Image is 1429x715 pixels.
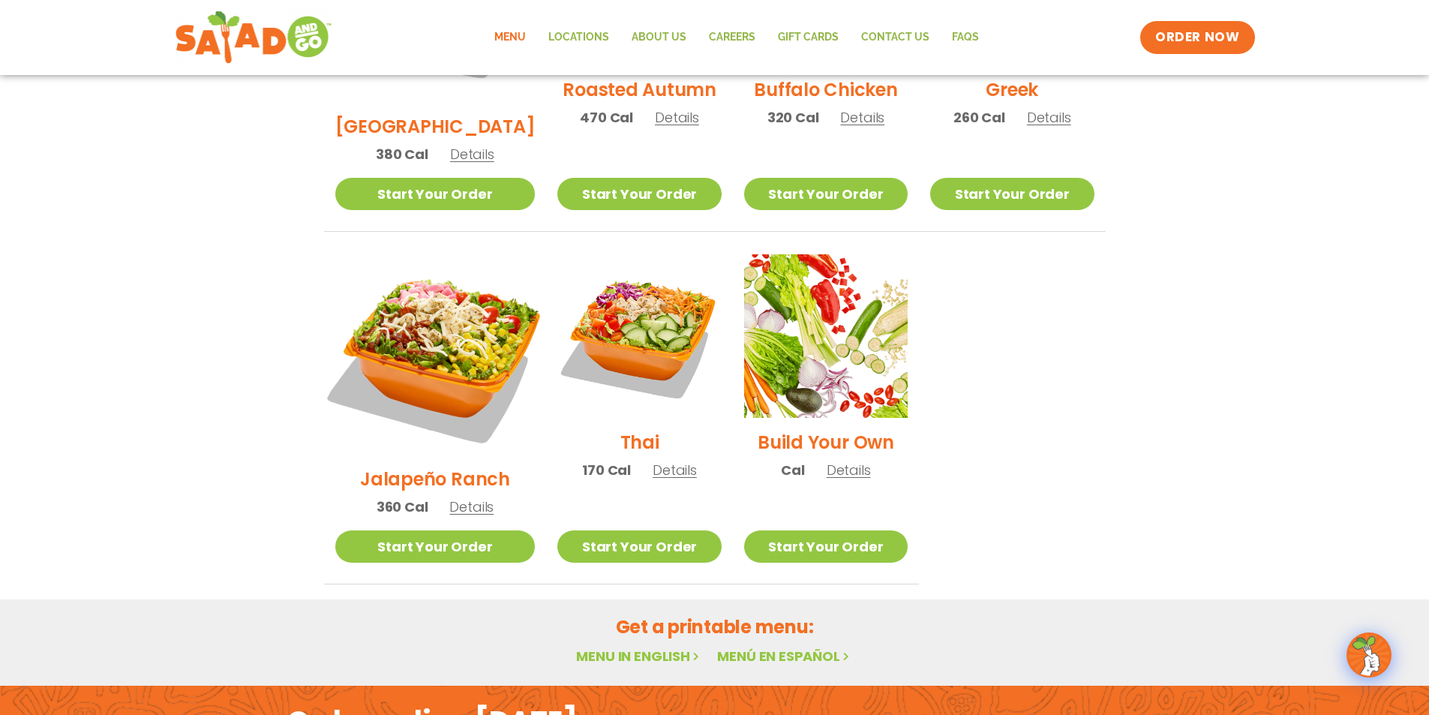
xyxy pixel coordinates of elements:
[483,20,537,55] a: Menu
[576,647,702,665] a: Menu in English
[449,497,494,516] span: Details
[941,20,990,55] a: FAQs
[175,8,333,68] img: new-SAG-logo-768×292
[377,497,428,517] span: 360 Cal
[537,20,620,55] a: Locations
[767,107,819,128] span: 320 Cal
[335,113,536,140] h2: [GEOGRAPHIC_DATA]
[324,614,1106,640] h2: Get a printable menu:
[840,108,884,127] span: Details
[827,461,871,479] span: Details
[580,107,633,128] span: 470 Cal
[335,530,536,563] a: Start Your Order
[1155,29,1239,47] span: ORDER NOW
[1027,108,1071,127] span: Details
[563,77,716,103] h2: Roasted Autumn
[986,77,1038,103] h2: Greek
[335,178,536,210] a: Start Your Order
[582,460,631,480] span: 170 Cal
[744,530,908,563] a: Start Your Order
[1140,21,1254,54] a: ORDER NOW
[620,429,659,455] h2: Thai
[360,466,510,492] h2: Jalapeño Ranch
[850,20,941,55] a: Contact Us
[1348,634,1390,676] img: wpChatIcon
[754,77,897,103] h2: Buffalo Chicken
[930,178,1094,210] a: Start Your Order
[953,107,1005,128] span: 260 Cal
[317,237,552,472] img: Product photo for Jalapeño Ranch Salad
[376,144,428,164] span: 380 Cal
[717,647,852,665] a: Menú en español
[655,108,699,127] span: Details
[781,460,804,480] span: Cal
[483,20,990,55] nav: Menu
[767,20,850,55] a: GIFT CARDS
[557,530,721,563] a: Start Your Order
[744,178,908,210] a: Start Your Order
[698,20,767,55] a: Careers
[758,429,894,455] h2: Build Your Own
[557,254,721,418] img: Product photo for Thai Salad
[653,461,697,479] span: Details
[620,20,698,55] a: About Us
[744,254,908,418] img: Product photo for Build Your Own
[450,145,494,164] span: Details
[557,178,721,210] a: Start Your Order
